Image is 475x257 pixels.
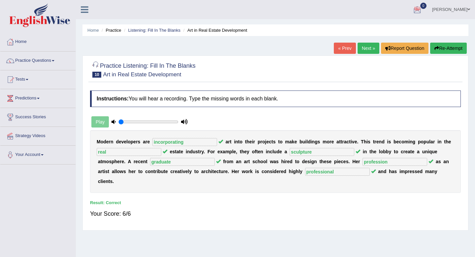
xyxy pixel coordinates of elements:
[417,149,420,154] b: a
[255,159,258,164] b: c
[267,149,270,154] b: n
[0,89,76,106] a: Predictions
[247,149,249,154] b: y
[228,139,230,144] b: r
[424,139,427,144] b: p
[136,139,138,144] b: r
[343,159,346,164] b: e
[363,158,427,166] input: blank
[401,149,403,154] b: c
[234,139,235,144] b: i
[241,149,244,154] b: h
[380,149,383,154] b: o
[394,139,396,144] b: b
[210,149,213,154] b: o
[100,27,121,33] li: Practice
[374,149,376,154] b: e
[101,169,102,174] b: r
[128,139,131,144] b: o
[351,139,352,144] b: i
[185,169,188,174] b: e
[290,159,293,164] b: d
[312,139,315,144] b: n
[103,139,106,144] b: d
[150,158,215,166] input: blank
[190,149,193,154] b: d
[266,149,267,154] b: i
[260,159,263,164] b: o
[410,149,412,154] b: t
[349,139,351,144] b: t
[164,169,165,174] b: t
[147,139,150,144] b: e
[102,159,106,164] b: m
[253,139,255,144] b: r
[348,159,350,164] b: .
[249,139,252,144] b: e
[297,159,300,164] b: o
[134,159,135,164] b: r
[235,139,238,144] b: n
[152,138,217,146] input: blank
[108,169,110,174] b: t
[183,169,185,174] b: v
[0,108,76,125] a: Success Stories
[352,159,356,164] b: H
[305,139,306,144] b: i
[436,159,438,164] b: a
[278,139,280,144] b: t
[187,149,190,154] b: n
[422,149,425,154] b: u
[344,139,347,144] b: a
[97,96,129,101] b: Instructions:
[236,149,237,154] b: ,
[302,139,305,144] b: u
[330,139,331,144] b: r
[236,159,238,164] b: a
[429,149,432,154] b: q
[106,159,109,164] b: o
[265,139,267,144] b: j
[357,139,358,144] b: .
[352,139,355,144] b: v
[361,139,364,144] b: T
[376,139,379,144] b: e
[266,159,267,164] b: l
[258,149,261,154] b: e
[368,139,370,144] b: s
[408,149,410,154] b: a
[281,159,284,164] b: h
[158,169,161,174] b: b
[364,139,367,144] b: h
[413,139,416,144] b: g
[433,139,435,144] b: r
[143,139,145,144] b: a
[90,61,196,78] h2: Practice Listening: Fill In The Blanks
[104,169,105,174] b: i
[336,139,339,144] b: a
[273,139,276,144] b: s
[153,169,155,174] b: t
[131,139,134,144] b: p
[223,159,225,164] b: f
[258,139,261,144] b: p
[246,159,248,164] b: r
[248,159,250,164] b: t
[87,28,99,33] a: Home
[337,159,338,164] b: i
[276,149,279,154] b: d
[201,149,204,154] b: y
[449,139,451,144] b: e
[332,139,334,144] b: e
[364,149,367,154] b: n
[363,149,364,154] b: i
[334,159,337,164] b: p
[227,159,230,164] b: o
[405,149,408,154] b: e
[379,149,380,154] b: l
[126,139,128,144] b: l
[260,149,263,154] b: n
[181,169,183,174] b: i
[204,149,205,154] b: .
[177,169,180,174] b: a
